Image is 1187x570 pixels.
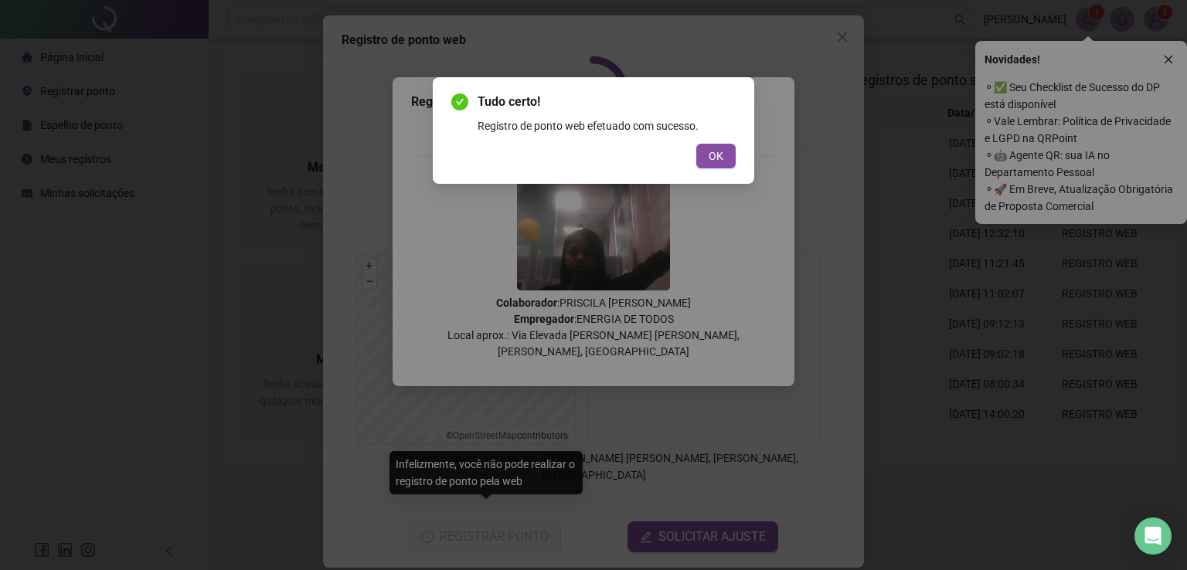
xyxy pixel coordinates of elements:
div: Open Intercom Messenger [1134,517,1172,555]
button: OK [696,144,736,168]
span: check-circle [451,93,468,110]
span: OK [709,148,723,165]
div: Registro de ponto web efetuado com sucesso. [478,117,736,134]
span: Tudo certo! [478,93,736,111]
